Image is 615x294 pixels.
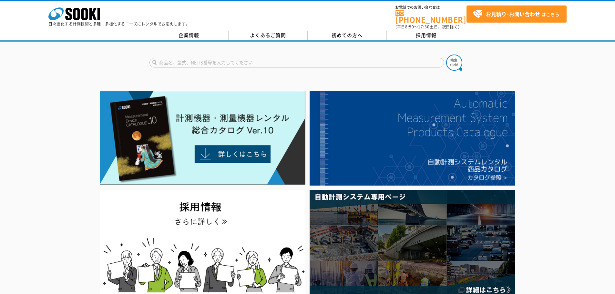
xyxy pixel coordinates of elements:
[395,24,459,30] span: (平日 ～ 土日、祝日除く)
[473,9,559,19] span: はこちら
[332,32,363,39] span: 初めての方へ
[405,24,414,30] span: 8:50
[446,55,462,71] img: btn_search.png
[100,91,305,185] img: Catalog Ver10
[395,10,466,23] a: [PHONE_NUMBER]
[486,10,540,18] strong: お見積り･お問い合わせ
[149,58,444,67] input: 商品名、型式、NETIS番号を入力してください
[395,5,466,9] span: お電話でのお問い合わせは
[48,22,190,26] p: 日々進化する計測技術と多種・多様化するニーズにレンタルでお応えします。
[466,5,567,23] a: お見積り･お問い合わせはこちら
[229,31,308,40] a: よくあるご質問
[310,91,515,186] img: 自動計測システムカタログ
[387,31,466,40] a: 採用情報
[149,31,229,40] a: 企業情報
[418,24,430,30] span: 17:30
[308,31,387,40] a: 初めての方へ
